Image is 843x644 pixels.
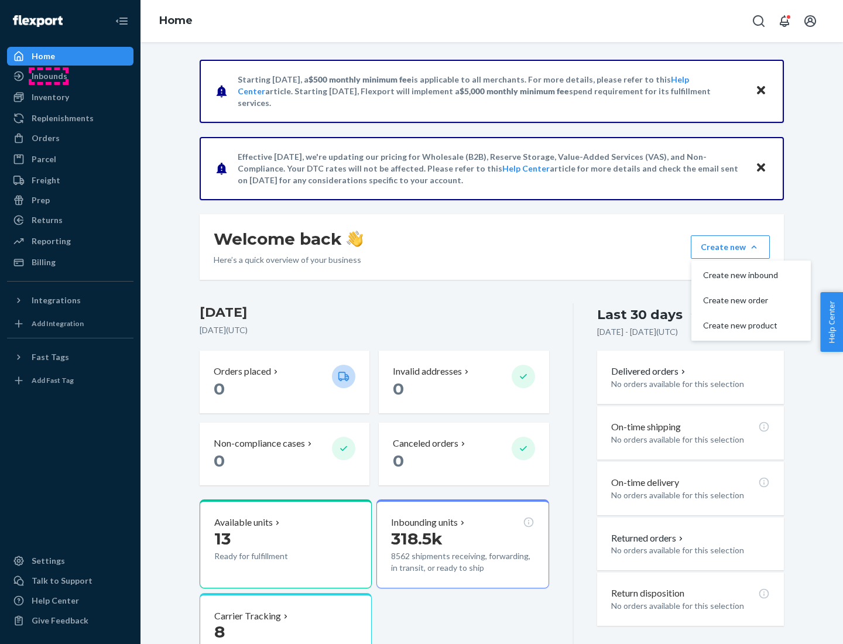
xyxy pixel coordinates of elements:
[611,476,679,489] p: On-time delivery
[611,434,770,446] p: No orders available for this selection
[7,191,133,210] a: Prep
[200,423,369,485] button: Non-compliance cases 0
[32,235,71,247] div: Reporting
[7,551,133,570] a: Settings
[7,571,133,590] a: Talk to Support
[214,516,273,529] p: Available units
[694,288,808,313] button: Create new order
[32,194,50,206] div: Prep
[200,303,549,322] h3: [DATE]
[214,609,281,623] p: Carrier Tracking
[214,254,363,266] p: Here’s a quick overview of your business
[32,555,65,567] div: Settings
[32,112,94,124] div: Replenishments
[7,591,133,610] a: Help Center
[32,91,69,103] div: Inventory
[597,306,683,324] div: Last 30 days
[611,587,684,600] p: Return disposition
[7,88,133,107] a: Inventory
[611,420,681,434] p: On-time shipping
[214,451,225,471] span: 0
[7,211,133,229] a: Returns
[597,326,678,338] p: [DATE] - [DATE] ( UTC )
[611,365,688,378] button: Delivered orders
[7,109,133,128] a: Replenishments
[820,292,843,352] button: Help Center
[214,228,363,249] h1: Welcome back
[611,378,770,390] p: No orders available for this selection
[753,83,769,100] button: Close
[611,600,770,612] p: No orders available for this selection
[32,351,69,363] div: Fast Tags
[773,9,796,33] button: Open notifications
[32,50,55,62] div: Home
[214,622,225,642] span: 8
[391,516,458,529] p: Inbounding units
[214,379,225,399] span: 0
[200,499,372,588] button: Available units13Ready for fulfillment
[391,529,443,549] span: 318.5k
[238,151,744,186] p: Effective [DATE], we're updating our pricing for Wholesale (B2B), Reserve Storage, Value-Added Se...
[694,313,808,338] button: Create new product
[200,351,369,413] button: Orders placed 0
[32,174,60,186] div: Freight
[391,550,534,574] p: 8562 shipments receiving, forwarding, in transit, or ready to ship
[611,544,770,556] p: No orders available for this selection
[691,235,770,259] button: Create newCreate new inboundCreate new orderCreate new product
[159,14,193,27] a: Home
[393,437,458,450] p: Canceled orders
[7,171,133,190] a: Freight
[32,595,79,607] div: Help Center
[32,256,56,268] div: Billing
[110,9,133,33] button: Close Navigation
[7,232,133,251] a: Reporting
[7,253,133,272] a: Billing
[7,129,133,148] a: Orders
[309,74,412,84] span: $500 monthly minimum fee
[7,348,133,366] button: Fast Tags
[376,499,549,588] button: Inbounding units318.5k8562 shipments receiving, forwarding, in transit, or ready to ship
[393,365,462,378] p: Invalid addresses
[32,318,84,328] div: Add Integration
[200,324,549,336] p: [DATE] ( UTC )
[753,160,769,177] button: Close
[32,575,92,587] div: Talk to Support
[393,451,404,471] span: 0
[747,9,770,33] button: Open Search Box
[32,132,60,144] div: Orders
[214,529,231,549] span: 13
[703,296,778,304] span: Create new order
[379,423,549,485] button: Canceled orders 0
[347,231,363,247] img: hand-wave emoji
[150,4,202,38] ol: breadcrumbs
[611,489,770,501] p: No orders available for this selection
[214,365,271,378] p: Orders placed
[460,86,569,96] span: $5,000 monthly minimum fee
[703,271,778,279] span: Create new inbound
[7,47,133,66] a: Home
[502,163,550,173] a: Help Center
[7,150,133,169] a: Parcel
[32,615,88,626] div: Give Feedback
[7,611,133,630] button: Give Feedback
[32,70,67,82] div: Inbounds
[32,375,74,385] div: Add Fast Tag
[703,321,778,330] span: Create new product
[7,371,133,390] a: Add Fast Tag
[694,263,808,288] button: Create new inbound
[393,379,404,399] span: 0
[214,550,323,562] p: Ready for fulfillment
[7,291,133,310] button: Integrations
[7,314,133,333] a: Add Integration
[799,9,822,33] button: Open account menu
[7,67,133,85] a: Inbounds
[13,15,63,27] img: Flexport logo
[379,351,549,413] button: Invalid addresses 0
[611,532,686,545] button: Returned orders
[214,437,305,450] p: Non-compliance cases
[238,74,744,109] p: Starting [DATE], a is applicable to all merchants. For more details, please refer to this article...
[32,294,81,306] div: Integrations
